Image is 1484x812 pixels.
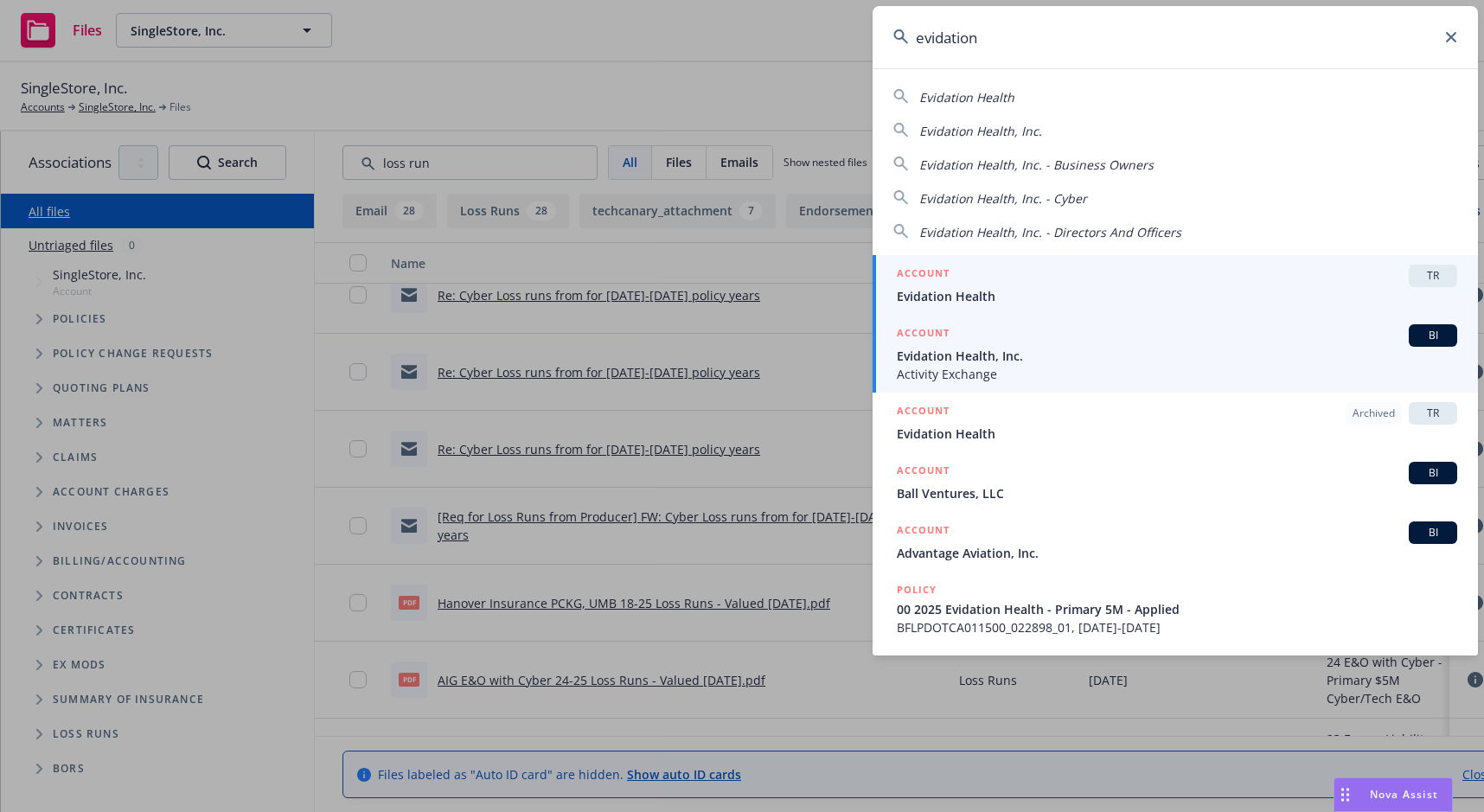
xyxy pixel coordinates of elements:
[1353,406,1395,421] span: Archived
[897,425,1457,443] span: Evidation Health
[919,123,1042,139] span: Evidation Health, Inc.
[1416,328,1450,343] span: BI
[897,484,1457,502] span: Ball Ventures, LLC
[897,265,950,285] h5: ACCOUNT
[897,347,1457,365] span: Evidation Health, Inc.
[1370,787,1438,802] span: Nova Assist
[873,255,1478,315] a: ACCOUNTTREvidation Health
[873,6,1478,68] input: Search...
[919,224,1181,240] span: Evidation Health, Inc. - Directors And Officers
[897,365,1457,383] span: Activity Exchange
[1416,465,1450,481] span: BI
[897,618,1457,636] span: BFLPDOTCA011500_022898_01, [DATE]-[DATE]
[897,287,1457,305] span: Evidation Health
[897,521,950,542] h5: ACCOUNT
[897,581,937,598] h5: POLICY
[1334,777,1453,812] button: Nova Assist
[897,462,950,483] h5: ACCOUNT
[897,544,1457,562] span: Advantage Aviation, Inc.
[1416,525,1450,540] span: BI
[897,600,1457,618] span: 00 2025 Evidation Health - Primary 5M - Applied
[919,89,1014,105] span: Evidation Health
[919,190,1087,207] span: Evidation Health, Inc. - Cyber
[897,324,950,345] h5: ACCOUNT
[873,315,1478,393] a: ACCOUNTBIEvidation Health, Inc.Activity Exchange
[873,572,1478,646] a: POLICY00 2025 Evidation Health - Primary 5M - AppliedBFLPDOTCA011500_022898_01, [DATE]-[DATE]
[873,452,1478,512] a: ACCOUNTBIBall Ventures, LLC
[1416,406,1450,421] span: TR
[1416,268,1450,284] span: TR
[897,402,950,423] h5: ACCOUNT
[873,512,1478,572] a: ACCOUNTBIAdvantage Aviation, Inc.
[1334,778,1356,811] div: Drag to move
[873,393,1478,452] a: ACCOUNTArchivedTREvidation Health
[919,157,1154,173] span: Evidation Health, Inc. - Business Owners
